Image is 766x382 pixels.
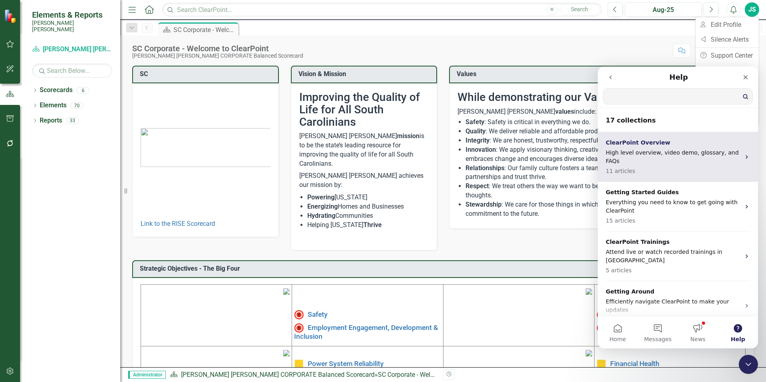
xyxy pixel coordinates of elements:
[299,170,429,191] p: [PERSON_NAME] [PERSON_NAME] achieves our mission by:
[739,355,758,374] iframe: Intercom live chat
[294,323,304,333] img: Not Meeting Target
[457,70,749,78] h3: Values
[307,193,429,202] li: [US_STATE]
[132,53,303,59] div: [PERSON_NAME] [PERSON_NAME] CORPORATE Balanced Scorecard
[307,212,335,219] strong: Hydrating
[40,116,62,125] a: Reports
[695,32,759,47] a: Silence Alerts
[466,127,486,135] strong: Quality
[466,136,746,145] li: : We are honest, trustworthy, respectful and ethical.
[466,146,496,153] strong: Innovation
[466,200,746,219] li: : We care for those things in which we have been entrusted and take seriously our commitment to t...
[173,25,236,35] div: SC Corporate - Welcome to ClearPoint
[66,117,79,124] div: 33
[745,2,759,17] button: JS
[32,20,112,33] small: [PERSON_NAME] [PERSON_NAME]
[294,359,304,369] img: Caution
[610,360,659,368] a: Financial Health
[597,323,606,333] img: Not Meeting Target
[308,360,384,368] a: Power System Reliability
[299,91,429,128] h2: Improving the Quality of Life for All South Carolinians
[625,2,701,17] button: Aug-25
[181,371,375,378] a: [PERSON_NAME] [PERSON_NAME] CORPORATE Balanced Scorecard
[77,87,89,94] div: 6
[162,3,602,17] input: Search ClearPoint...
[307,221,429,230] li: Helping [US_STATE]
[294,310,304,320] img: High Alert
[586,288,592,295] img: mceclip2%20v3.png
[140,70,274,78] h3: SC
[586,350,592,356] img: mceclip4.png
[298,70,433,78] h3: Vision & Mission
[397,132,419,140] strong: mission
[466,145,746,164] li: : We apply visionary thinking, creativity and adaptability to our work. Our culture embraces chan...
[378,371,484,378] div: SC Corporate - Welcome to ClearPoint
[307,203,338,210] strong: Energizing
[308,310,328,318] a: Safety
[466,118,484,126] strong: Safety
[32,45,112,54] a: [PERSON_NAME] [PERSON_NAME] CORPORATE Balanced Scorecard
[4,9,18,23] img: ClearPoint Strategy
[132,44,303,53] div: SC Corporate - Welcome to ClearPoint
[141,220,215,227] a: Link to the RISE Scorecard
[695,63,759,78] a: Show Tutorials
[32,10,112,20] span: Elements & Reports
[170,370,437,380] div: »
[560,4,600,15] button: Search
[466,182,489,190] strong: Respect
[307,193,335,201] strong: Powering
[598,66,758,348] iframe: Intercom live chat
[628,5,699,15] div: Aug-25
[71,102,83,109] div: 70
[571,6,588,12] span: Search
[299,132,429,170] p: [PERSON_NAME] [PERSON_NAME] is to be the state’s leading resource for improving the quality of li...
[40,86,73,95] a: Scorecards
[307,211,429,221] li: Communities
[695,48,759,63] a: Support Center
[32,64,112,78] input: Search Below...
[466,164,504,172] strong: Relationships
[597,359,606,369] img: Caution
[466,127,746,136] li: : We deliver reliable and affordable products and services.
[283,350,290,356] img: mceclip3%20v3.png
[363,221,382,229] strong: Thrive
[695,17,759,32] a: Edit Profile
[294,323,438,340] a: Employment Engagement, Development & Inclusion
[466,164,746,182] li: : Our family culture fosters a teamwork atmosphere in which open communication, partnerships and ...
[466,118,746,127] li: : Safety is critical in everything we do.
[466,182,746,200] li: : We treat others the way we want to be treated and respect their viewpoints, ideas and thoughts.
[40,101,67,110] a: Elements
[128,371,166,379] span: Administrator
[597,310,606,320] img: High Alert
[458,107,746,117] p: [PERSON_NAME] [PERSON_NAME] include:
[555,108,574,115] strong: values
[283,288,290,295] img: mceclip1%20v4.png
[458,91,746,104] h2: While demonstrating our Values with all our Stakeholders
[466,137,490,144] strong: Integrity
